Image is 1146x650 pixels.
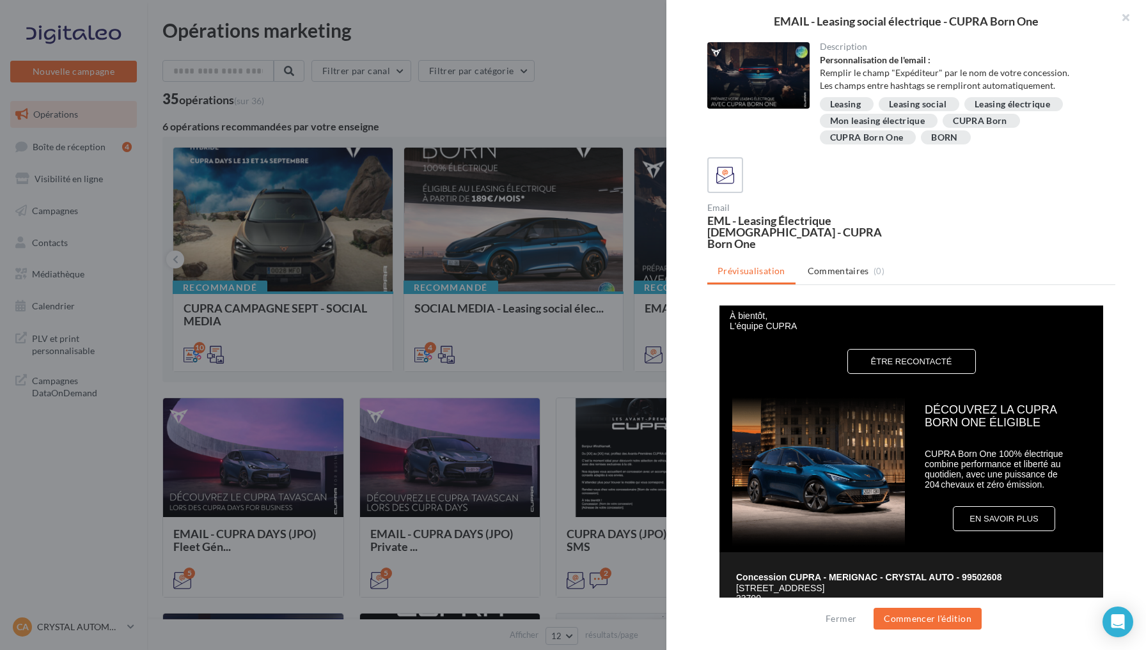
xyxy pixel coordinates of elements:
[820,66,1106,79] li: Remplir le champ "Expéditeur" par le nom de votre concession.
[29,267,294,277] strong: Concession CUPRA - MERIGNAC - CRYSTAL AUTO - 99502608
[25,91,198,241] img: CUPRA_Born_-_Side_image.png
[830,116,925,126] div: Mon leasing électrique
[975,100,1050,109] div: Leasing électrique
[22,5,60,15] span: À bientôt,
[830,133,904,143] div: CUPRA Born One
[247,208,347,218] a: EN SAVOIR PLUS
[931,133,957,143] div: BORN
[687,15,1126,27] div: EMAIL - Leasing social électrique - CUPRA Born One
[707,203,906,212] div: Email
[820,42,1106,51] div: Description
[707,215,906,249] div: EML - Leasing Électrique [DEMOGRAPHIC_DATA] - CUPRA Born One
[953,116,1007,126] div: CUPRA Born
[889,100,946,109] div: Leasing social
[830,100,861,109] div: Leasing
[29,267,294,297] span: [STREET_ADDRESS] 33700
[820,611,861,626] button: Fermer
[808,265,869,277] span: Commentaires
[29,298,77,308] span: MERIGNAC
[1103,607,1133,637] div: Open Intercom Messenger
[874,608,982,630] button: Commencer l'édition
[141,51,267,61] a: ÊTRE RECONTACTÉ
[217,143,356,184] span: CUPRA Born One 100% électrique combine performance et liberté au quotidien, avec une puissance de...
[22,15,90,26] span: L'équipe CUPRA
[874,266,884,276] span: (0)
[820,54,930,65] strong: Personnalisation de l'email :
[820,79,1106,92] li: Les champs entre hashtags se rempliront automatiquement.
[217,98,349,124] span: DÉCOUVREZ LA CUPRA BORN ONE ÉLIGIBLE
